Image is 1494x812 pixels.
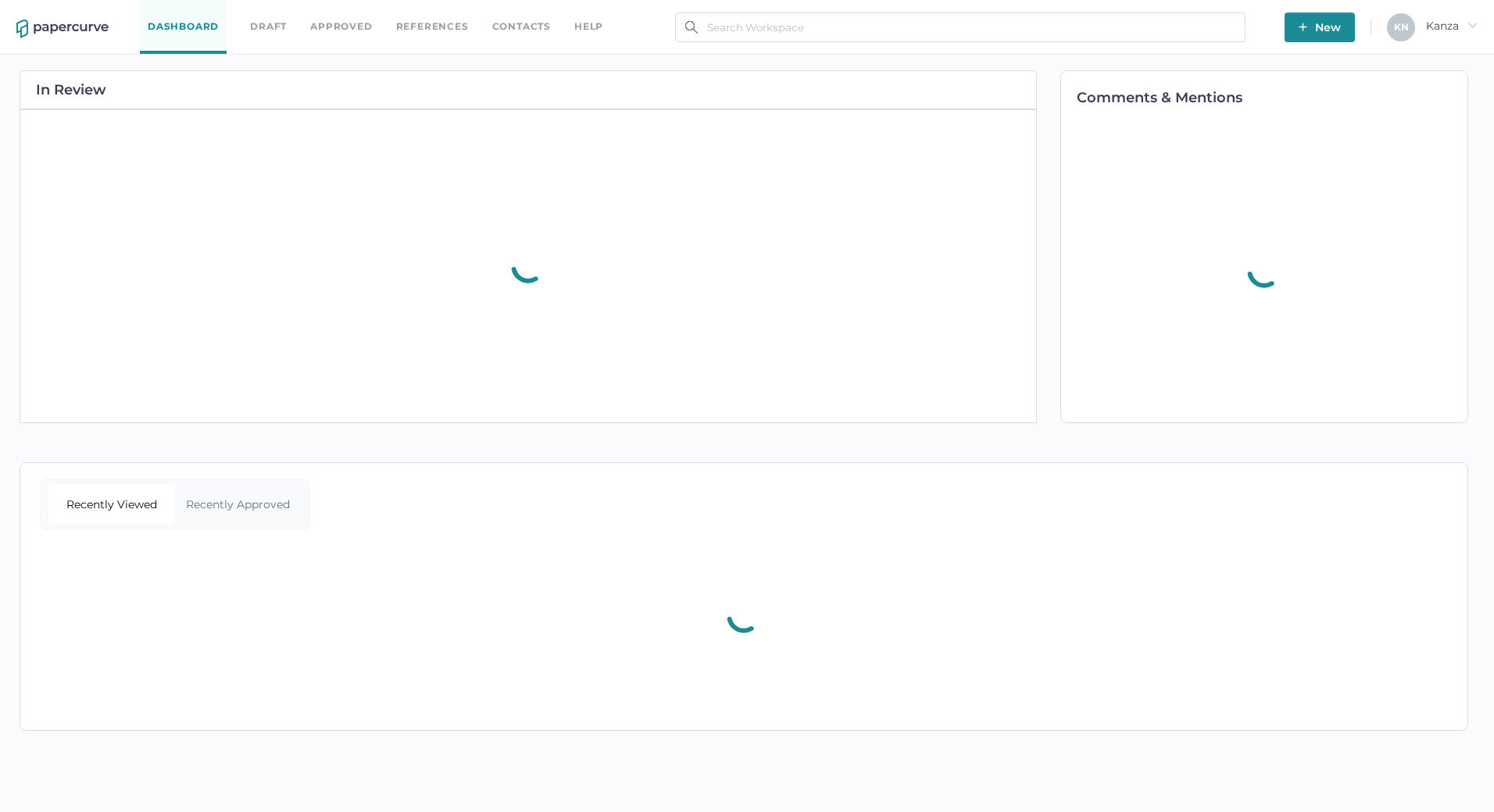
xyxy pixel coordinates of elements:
span: Kanza [1426,19,1478,33]
i: arrow_right [1467,20,1478,30]
img: papercurve-logo-colour.7244d18c.svg [16,20,109,38]
a: Contacts [492,18,551,35]
div: animation [1232,235,1296,307]
div: help [574,18,603,35]
button: New [1285,12,1355,42]
div: Recently Viewed [48,484,175,525]
a: Approved [310,18,372,35]
img: search.bf03fe8b.svg [685,21,698,34]
a: References [396,18,469,35]
input: Search Workspace [675,12,1246,42]
h2: Comments & Mentions [1077,91,1467,105]
a: Draft [250,18,287,35]
span: New [1299,12,1341,42]
div: Recently Approved [175,484,302,525]
div: animation [712,580,776,652]
span: K N [1394,21,1409,33]
div: animation [496,230,560,302]
h2: In Review [36,83,106,97]
img: plus-white.e19ec114.svg [1299,23,1307,31]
